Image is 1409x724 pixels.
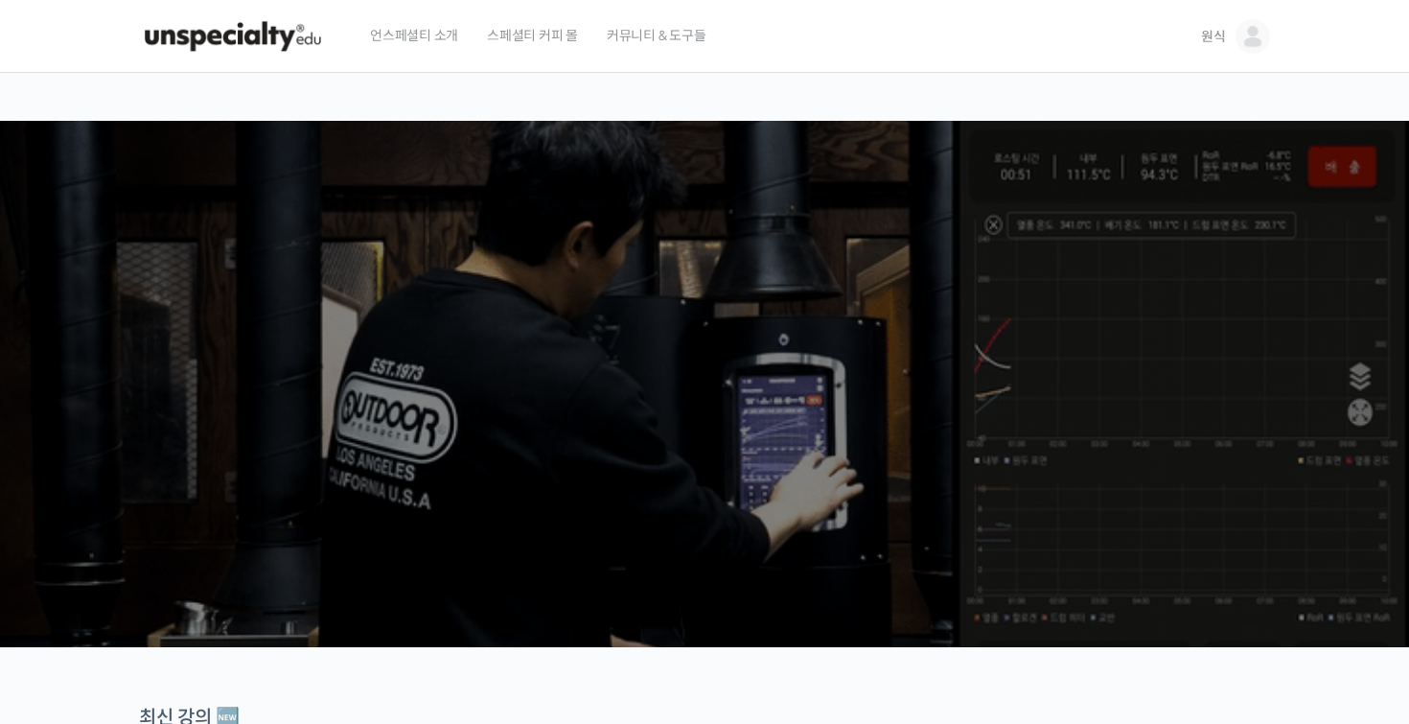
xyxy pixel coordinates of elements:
span: 원식 [1201,28,1226,45]
p: [PERSON_NAME]을 다하는 당신을 위해, 최고와 함께 만든 커피 클래스 [19,293,1390,390]
p: 시간과 장소에 구애받지 않고, 검증된 커리큘럼으로 [19,399,1390,426]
